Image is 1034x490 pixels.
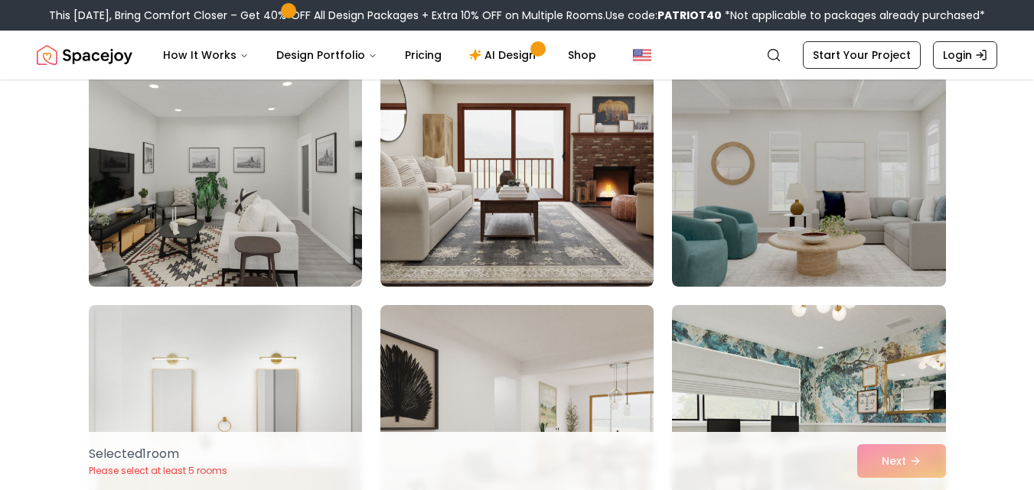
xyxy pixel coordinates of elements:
img: Spacejoy Logo [37,40,132,70]
div: This [DATE], Bring Comfort Closer – Get 40% OFF All Design Packages + Extra 10% OFF on Multiple R... [49,8,985,23]
span: Use code: [605,8,722,23]
nav: Global [37,31,997,80]
img: Room room-4 [89,42,362,287]
a: Spacejoy [37,40,132,70]
a: Pricing [393,40,454,70]
a: Start Your Project [803,41,921,69]
img: Room room-6 [672,42,945,287]
p: Please select at least 5 rooms [89,465,227,477]
img: United States [633,46,651,64]
a: AI Design [457,40,553,70]
img: Room room-5 [380,42,654,287]
p: Selected 1 room [89,445,227,463]
nav: Main [151,40,608,70]
button: Design Portfolio [264,40,390,70]
a: Shop [556,40,608,70]
a: Login [933,41,997,69]
button: How It Works [151,40,261,70]
b: PATRIOT40 [657,8,722,23]
span: *Not applicable to packages already purchased* [722,8,985,23]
